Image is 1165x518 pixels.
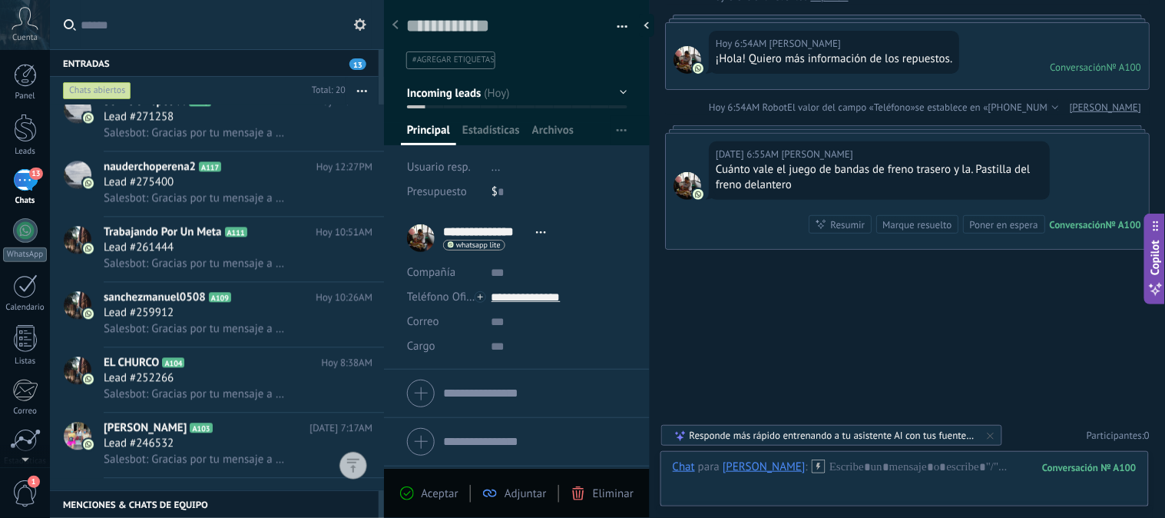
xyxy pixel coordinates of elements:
[407,290,487,304] span: Teléfono Oficina
[1070,100,1141,115] a: [PERSON_NAME]
[690,429,975,442] div: Responde más rápido entrenando a tu asistente AI con tus fuentes de datos
[505,486,547,501] span: Adjuntar
[309,420,372,436] span: [DATE] 7:17AM
[321,355,372,370] span: Hoy 8:38AM
[104,125,288,140] span: Salesbot: Gracias por tu mensaje a MOTOCARROS Y REPUESTOS [PERSON_NAME], En este momento no podem...
[1042,461,1137,474] div: 100
[3,303,48,313] div: Calendario
[1050,61,1107,74] div: Conversación
[104,224,222,240] span: Trabajando Por Un Meta
[104,174,174,190] span: Lead #275400
[716,51,953,67] div: ¡Hola! Quiero más información de los repuestos.
[456,241,501,249] span: whatsapp lite
[104,420,187,436] span: [PERSON_NAME]
[1144,429,1150,442] span: 0
[83,243,94,254] img: icon
[3,357,48,367] div: Listas
[104,321,288,336] span: Salesbot: Gracias por tu mensaje a MOTOCARROS Y REPUESTOS [PERSON_NAME], En este momento no podem...
[83,439,94,450] img: icon
[674,46,701,74] span: Eduardo Beltran
[3,147,48,157] div: Leads
[716,147,782,162] div: [DATE] 6:55AM
[316,224,372,240] span: Hoy 10:51AM
[763,101,787,114] span: Robot
[407,123,450,145] span: Principal
[225,227,247,237] span: A111
[723,460,806,473] div: Eduardo Beltran
[83,374,94,384] img: icon
[407,334,480,359] div: Cargo
[781,147,852,162] span: Eduardo Beltran
[698,460,720,475] span: para
[422,486,458,501] span: Aceptar
[412,55,495,65] span: #agregar etiquetas
[407,285,480,310] button: Teléfono Oficina
[50,413,384,477] a: avataricon[PERSON_NAME]A103[DATE] 7:17AMLead #246532Salesbot: Gracias por tu mensaje a MOTOCARROS...
[104,159,196,174] span: nauderchoperena2
[3,196,48,206] div: Chats
[104,355,159,370] span: EL CHURCO
[83,308,94,319] img: icon
[316,159,372,174] span: Hoy 12:27PM
[407,340,435,352] span: Cargo
[12,33,38,43] span: Cuenta
[104,240,174,255] span: Lead #261444
[407,160,471,174] span: Usuario resp.
[769,36,841,51] span: Eduardo Beltran
[50,282,384,347] a: avatariconsanchezmanuel0508A109Hoy 10:26AMLead #259912Salesbot: Gracias por tu mensaje a MOTOCARR...
[83,178,94,188] img: icon
[1087,429,1150,442] a: Participantes:0
[104,452,288,467] span: Salesbot: Gracias por tu mensaje a MOTOCARROS Y REPUESTOS [PERSON_NAME], En este momento no podem...
[104,436,174,451] span: Lead #246532
[674,172,701,200] span: Eduardo Beltran
[63,81,131,100] div: Chats abiertos
[50,49,379,77] div: Entradas
[407,314,439,329] span: Correo
[593,486,634,501] span: Eliminar
[3,247,47,262] div: WhatsApp
[407,261,480,285] div: Compañía
[787,100,915,115] span: El valor del campo «Teléfono»
[50,347,384,412] a: avatariconEL CHURCOA104Hoy 8:38AMLead #252266Salesbot: Gracias por tu mensaje a MOTOCARROS Y REPU...
[491,160,501,174] span: ...
[28,476,40,488] span: 1
[407,184,467,199] span: Presupuesto
[50,217,384,281] a: avatariconTrabajando Por Un MetaA111Hoy 10:51AMLead #261444Salesbot: Gracias por tu mensaje a MOT...
[830,217,865,232] div: Resumir
[693,63,703,74] img: com.amocrm.amocrmwa.svg
[882,217,952,232] div: Marque resuelto
[532,123,574,145] span: Archivos
[639,14,654,37] div: Ocultar
[709,100,763,115] div: Hoy 6:54AM
[1106,218,1141,231] div: № A100
[1107,61,1141,74] div: № A100
[349,58,366,70] span: 13
[190,423,212,433] span: A103
[1050,218,1106,231] div: Conversación
[3,91,48,101] div: Panel
[104,256,288,271] span: Salesbot: Gracias por tu mensaje a MOTOCARROS Y REPUESTOS [PERSON_NAME], En este momento no podem...
[693,189,703,200] img: com.amocrm.amocrmwa.svg
[462,123,520,145] span: Estadísticas
[915,100,1073,115] span: se establece en «[PHONE_NUMBER]»
[199,161,221,171] span: A117
[104,387,288,401] span: Salesbot: Gracias por tu mensaje a MOTOCARROS Y REPUESTOS [PERSON_NAME], En este momento no podem...
[716,162,1043,193] div: Cuánto vale el juego de bandas de freno trasero y la. Pastilla del freno delantero
[104,290,206,305] span: sanchezmanuel0508
[716,36,769,51] div: Hoy 6:54AM
[316,290,372,305] span: Hoy 10:26AM
[50,151,384,216] a: avatariconnauderchoperena2A117Hoy 12:27PMLead #275400Salesbot: Gracias por tu mensaje a MOTOCARRO...
[104,109,174,125] span: Lead #271258
[806,460,808,475] span: :
[50,490,379,518] div: Menciones & Chats de equipo
[104,305,174,320] span: Lead #259912
[1148,241,1163,276] span: Copilot
[104,191,288,205] span: Salesbot: Gracias por tu mensaje a MOTOCARROS Y REPUESTOS [PERSON_NAME], En este momento no podem...
[29,168,42,180] span: 13
[407,180,480,204] div: Presupuesto
[162,357,184,367] span: A104
[3,407,48,417] div: Correo
[306,83,346,98] div: Total: 20
[969,217,1038,232] div: Poner en espera
[491,180,627,204] div: $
